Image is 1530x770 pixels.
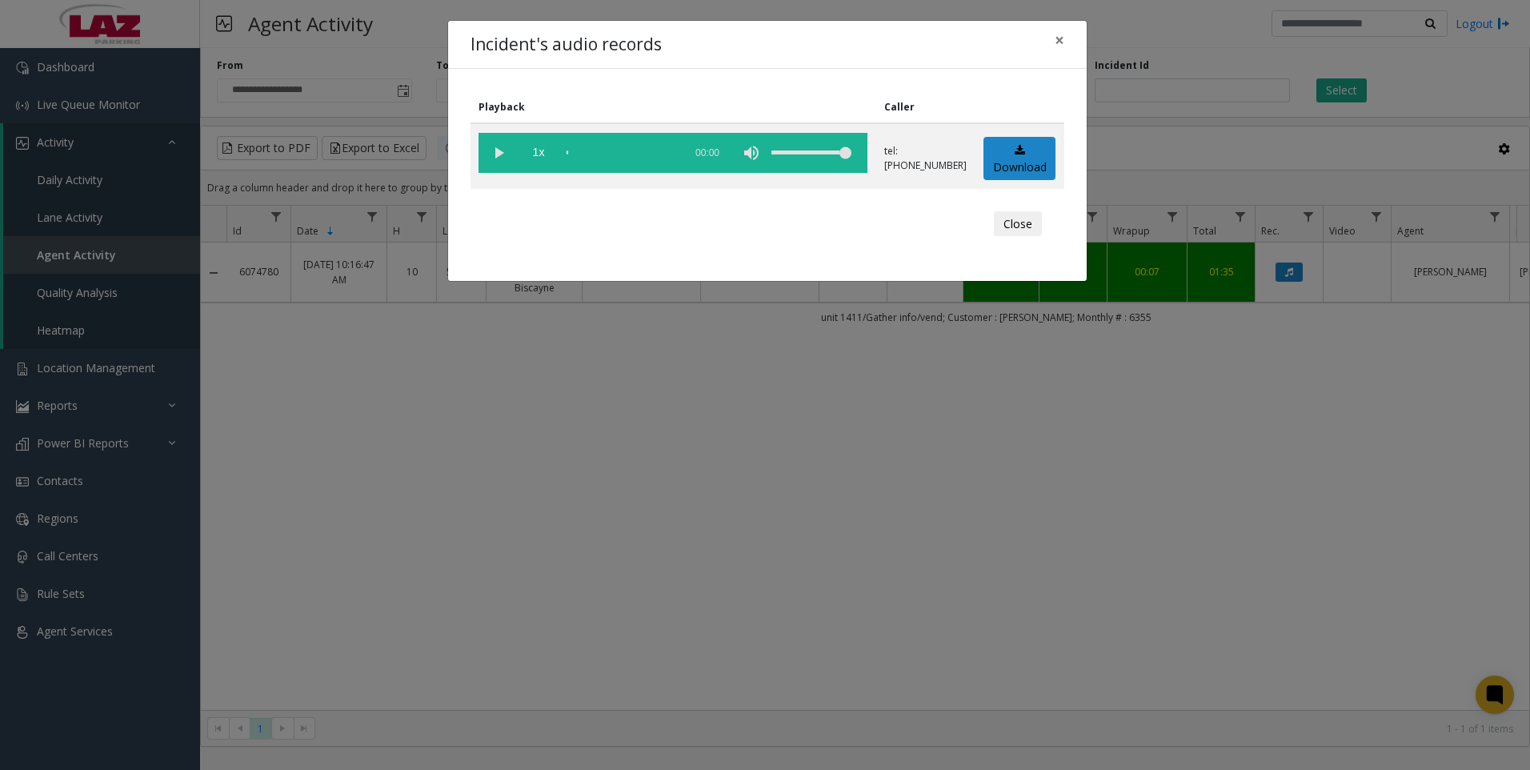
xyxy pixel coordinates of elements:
span: × [1055,29,1064,51]
div: volume level [771,133,851,173]
p: tel:[PHONE_NUMBER] [884,144,967,173]
a: Download [983,137,1055,181]
th: Caller [876,91,975,123]
div: scrub bar [567,133,675,173]
th: Playback [471,91,876,123]
button: Close [994,211,1042,237]
button: Close [1043,21,1075,60]
span: playback speed button [519,133,559,173]
h4: Incident's audio records [471,32,662,58]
